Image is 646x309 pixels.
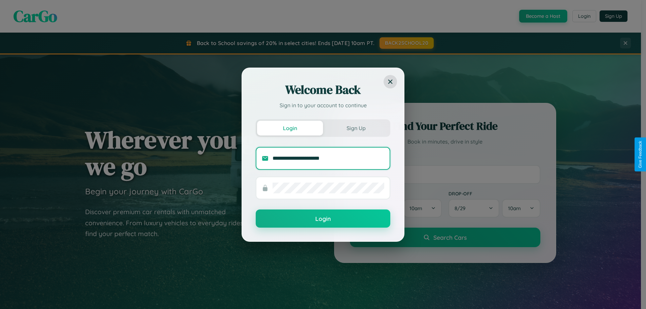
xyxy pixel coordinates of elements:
[323,121,389,136] button: Sign Up
[256,82,390,98] h2: Welcome Back
[256,209,390,228] button: Login
[256,101,390,109] p: Sign in to your account to continue
[638,141,643,168] div: Give Feedback
[257,121,323,136] button: Login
